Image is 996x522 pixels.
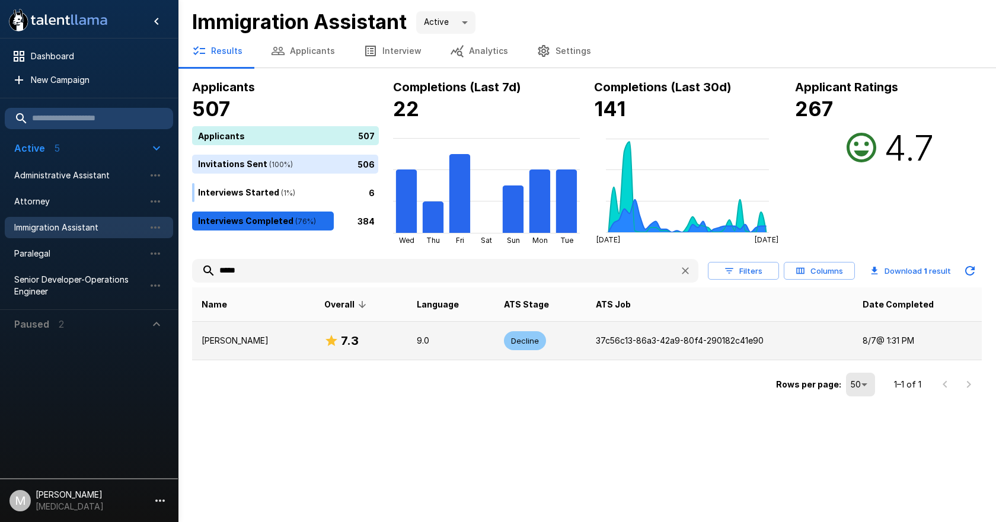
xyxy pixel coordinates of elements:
p: 9.0 [417,335,485,347]
b: 1 [924,266,927,276]
span: Language [417,297,459,312]
tspan: Sat [481,236,492,245]
p: 1–1 of 1 [894,379,921,390]
tspan: Tue [560,236,573,245]
tspan: [DATE] [755,235,778,244]
b: 141 [594,97,625,121]
span: Date Completed [863,297,934,312]
b: 507 [192,97,230,121]
p: 507 [358,129,375,142]
p: 384 [357,214,375,227]
td: 8/7 @ 1:31 PM [853,322,982,360]
div: 50 [846,373,875,396]
h2: 4.7 [884,126,934,169]
p: [PERSON_NAME] [202,335,305,347]
tspan: Mon [532,236,548,245]
p: Rows per page: [776,379,841,390]
button: Filters [708,262,779,280]
tspan: Sun [507,236,520,245]
button: Columns [784,262,855,280]
button: Analytics [436,34,522,68]
b: Applicant Ratings [795,80,898,94]
span: Name [202,297,227,312]
b: Completions (Last 7d) [393,80,521,94]
span: Overall [324,297,370,312]
span: Decline [504,335,546,347]
tspan: Thu [426,236,440,245]
p: 506 [357,158,375,170]
b: Completions (Last 30d) [594,80,732,94]
p: 6 [369,186,375,198]
tspan: Fri [456,236,464,245]
button: Interview [349,34,436,68]
tspan: [DATE] [596,235,620,244]
div: Active [416,11,475,34]
button: Settings [522,34,605,68]
span: ATS Stage [504,297,549,312]
span: ATS Job [596,297,631,312]
tspan: Wed [399,236,414,245]
b: 267 [795,97,833,121]
b: Applicants [192,80,255,94]
button: Updated Today - 10:49 AM [958,259,982,283]
p: 37c56c13-86a3-42a9-80f4-290182c41e90 [596,335,844,347]
b: 22 [393,97,419,121]
b: Immigration Assistant [192,9,407,34]
h6: 7.3 [341,331,359,350]
button: Results [178,34,257,68]
button: Download 1 result [866,259,956,283]
button: Applicants [257,34,349,68]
